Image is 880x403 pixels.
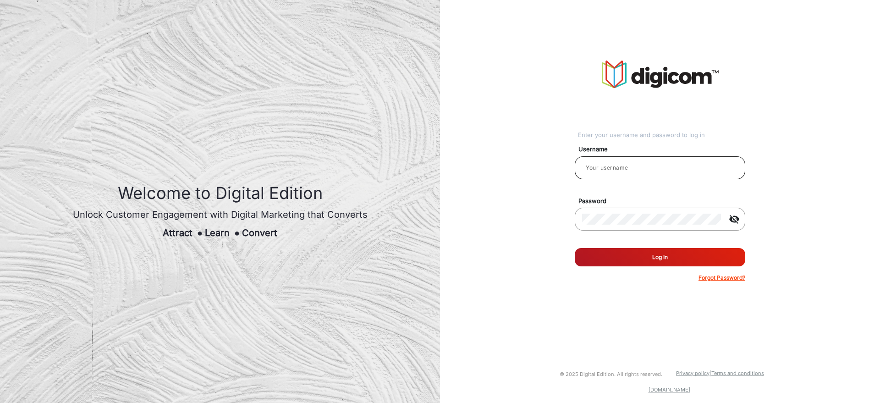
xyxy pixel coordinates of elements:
[73,183,368,203] h1: Welcome to Digital Edition
[709,370,711,376] a: |
[723,214,745,225] mat-icon: visibility_off
[73,208,368,221] div: Unlock Customer Engagement with Digital Marketing that Converts
[602,61,719,88] img: vmg-logo
[582,162,738,173] input: Your username
[698,274,745,282] p: Forgot Password?
[234,227,240,238] span: ●
[575,248,745,266] button: Log In
[572,145,756,154] mat-label: Username
[73,226,368,240] div: Attract Learn Convert
[572,197,756,206] mat-label: Password
[711,370,764,376] a: Terms and conditions
[649,386,690,393] a: [DOMAIN_NAME]
[197,227,203,238] span: ●
[676,370,709,376] a: Privacy policy
[560,371,662,377] small: © 2025 Digital Edition. All rights reserved.
[578,131,745,140] div: Enter your username and password to log in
